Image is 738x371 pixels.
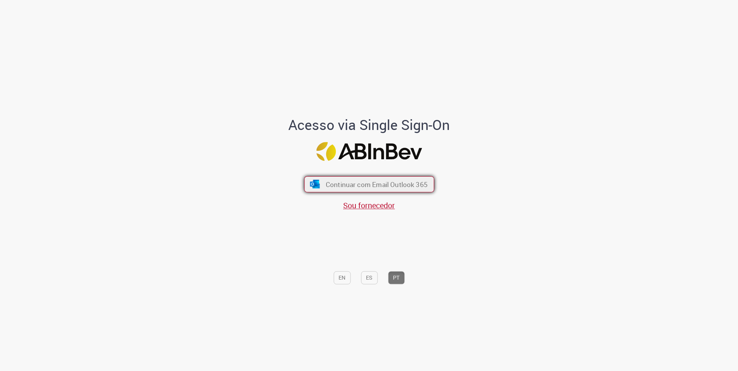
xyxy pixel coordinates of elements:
[388,271,405,284] button: PT
[304,176,434,192] button: ícone Azure/Microsoft 360 Continuar com Email Outlook 365
[262,118,476,133] h1: Acesso via Single Sign-On
[343,201,395,211] a: Sou fornecedor
[361,271,377,284] button: ES
[325,180,427,189] span: Continuar com Email Outlook 365
[316,142,422,161] img: Logo ABInBev
[333,271,350,284] button: EN
[309,180,320,189] img: ícone Azure/Microsoft 360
